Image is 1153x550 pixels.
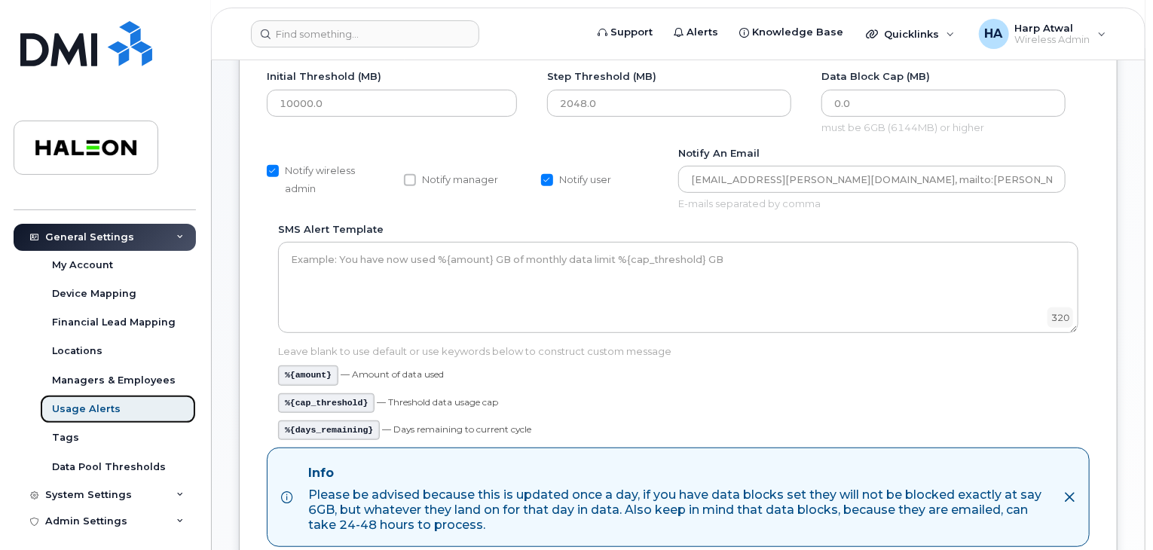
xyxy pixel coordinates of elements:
label: Notify user [541,171,611,189]
label: Notify wireless admin [267,162,380,198]
small: — Threshold data usage cap [377,396,498,408]
label: Data Block Cap (MB) [821,69,930,84]
span: Alerts [687,25,718,40]
span: HA [985,25,1003,43]
small: — Days remaining to current cycle [382,423,531,435]
input: one@site.com,two@site.com,three@site.com [678,166,1066,193]
small: — Amount of data used [341,368,444,380]
span: Quicklinks [884,28,939,40]
code: %{days_remaining} [278,420,380,440]
input: Find something... [251,20,479,47]
label: Initial Threshold (MB) [267,69,381,84]
span: Harp Atwal [1015,22,1090,34]
span: must be 6GB (6144MB) or higher [821,121,1066,135]
a: Support [587,17,663,47]
label: Notify an email [678,146,760,160]
span: Knowledge Base [752,25,843,40]
span: Wireless Admin [1015,34,1090,46]
code: %{amount} [278,365,338,385]
code: %{cap_threshold} [278,393,375,413]
div: Harp Atwal [968,19,1117,49]
p: Leave blank to use default or use keywords below to construct custom message [278,344,1078,359]
input: Notify manager [404,174,416,186]
div: Please be advised because this is updated once a day, if you have data blocks set they will not b... [308,487,1051,533]
input: Notify wireless admin [267,165,279,177]
label: Notify manager [404,171,498,189]
a: Alerts [663,17,729,47]
h4: Info [308,466,1051,481]
a: Knowledge Base [729,17,854,47]
span: Support [610,25,653,40]
div: Quicklinks [855,19,965,49]
label: Step Threshold (MB) [547,69,656,84]
div: 320 [1047,307,1073,328]
span: E-mails separated by comma [678,197,1066,211]
input: Notify user [541,174,553,186]
label: SMS alert template [278,222,384,237]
